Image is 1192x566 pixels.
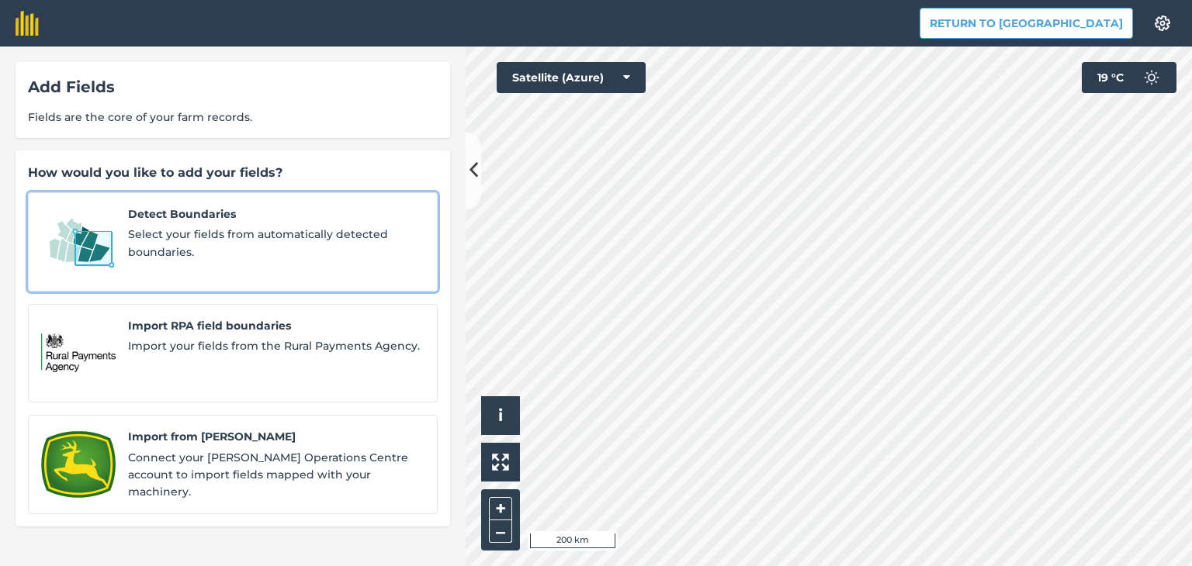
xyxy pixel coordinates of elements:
span: Import your fields from the Rural Payments Agency. [128,337,424,354]
span: Import from [PERSON_NAME] [128,428,424,445]
button: Return to [GEOGRAPHIC_DATA] [920,8,1133,39]
span: i [498,406,503,425]
button: 19 °C [1082,62,1176,93]
button: Satellite (Azure) [497,62,646,93]
img: Import RPA field boundaries [41,317,116,390]
a: Import RPA field boundariesImport RPA field boundariesImport your fields from the Rural Payments ... [28,304,438,403]
a: Import from John DeereImport from [PERSON_NAME]Connect your [PERSON_NAME] Operations Centre accou... [28,415,438,514]
span: 19 ° C [1097,62,1124,93]
span: Import RPA field boundaries [128,317,424,334]
button: – [489,520,512,543]
img: Import from John Deere [41,428,116,501]
span: Detect Boundaries [128,205,424,223]
button: + [489,497,512,520]
span: Fields are the core of your farm records. [28,109,438,126]
div: How would you like to add your fields? [28,163,438,183]
div: Add Fields [28,74,438,99]
img: fieldmargin Logo [16,11,39,36]
img: A cog icon [1153,16,1172,31]
span: Select your fields from automatically detected boundaries. [128,226,424,261]
span: Connect your [PERSON_NAME] Operations Centre account to import fields mapped with your machinery. [128,449,424,501]
img: svg+xml;base64,PD94bWwgdmVyc2lvbj0iMS4wIiBlbmNvZGluZz0idXRmLTgiPz4KPCEtLSBHZW5lcmF0b3I6IEFkb2JlIE... [1136,62,1167,93]
img: Four arrows, one pointing top left, one top right, one bottom right and the last bottom left [492,454,509,471]
img: Detect Boundaries [41,205,116,278]
button: i [481,396,520,435]
a: Detect BoundariesDetect BoundariesSelect your fields from automatically detected boundaries. [28,192,438,292]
